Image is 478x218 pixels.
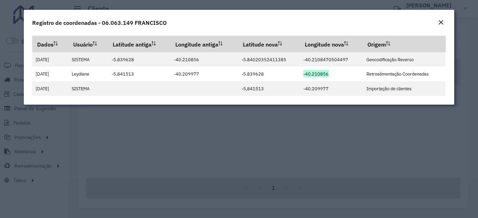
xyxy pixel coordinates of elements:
button: Fechar [436,18,446,27]
font: [DATE] [36,86,49,92]
font: -5.84020352411385 [241,57,286,63]
font: Registro de coordenadas - 06.063.149 FRANCISCO [32,19,167,26]
font: -40.209977 [303,86,329,92]
font: -5,841513 [112,71,134,77]
font: Dados [37,41,54,48]
font: Importação de clientes [366,86,412,92]
font: [DATE] [36,71,49,77]
font: Latitude antiga [113,41,152,48]
font: -40.210856 [303,71,329,77]
font: -40.210856 [174,57,199,63]
font: SISTEMA [72,86,90,92]
font: Longitude antiga [175,41,218,48]
font: -40.2108470504497 [303,57,348,63]
font: Latitude nova [243,41,278,48]
font: Leydiane [72,71,89,77]
font: Longitude nova [305,41,344,48]
font: [DATE] [36,57,49,63]
font: Retroalimentação Coordenadas [366,71,429,77]
font: Usuário [73,41,93,48]
font: -5.839628 [241,71,264,77]
font: SISTEMA [72,57,90,63]
font: -40.209977 [174,71,199,77]
font: Origem [367,41,386,48]
font: -5,841513 [241,86,264,92]
font: Geocodificação Reverso [366,57,414,63]
em: Fechar [438,20,444,25]
font: -5.839628 [112,57,134,63]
